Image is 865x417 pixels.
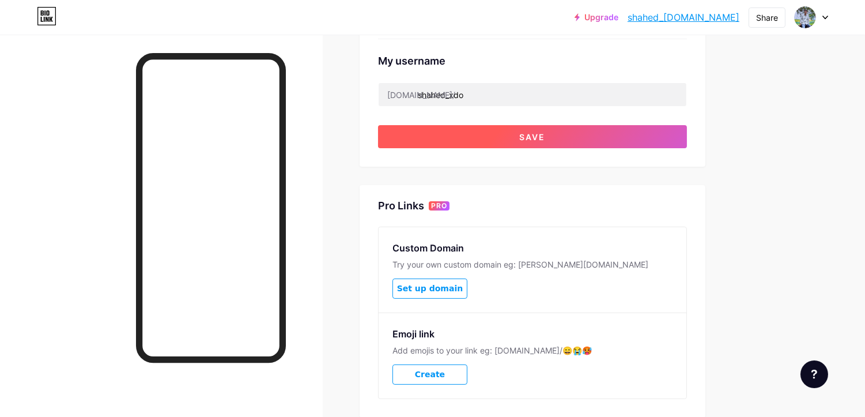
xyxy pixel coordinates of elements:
[397,284,463,294] span: Set up domain
[379,83,686,106] input: username
[392,241,673,255] div: Custom Domain
[392,260,673,269] div: Try your own custom domain eg: [PERSON_NAME][DOMAIN_NAME]
[392,279,467,299] button: Set up domain
[756,12,778,24] div: Share
[378,125,687,148] button: Save
[392,345,673,355] div: Add emojis to your link eg: [DOMAIN_NAME]/😄😭🥵
[794,6,816,28] img: Shaheduzzaman Shahed
[628,10,739,24] a: shahed_[DOMAIN_NAME]
[378,199,424,213] div: Pro Links
[415,370,445,380] span: Create
[392,327,673,341] div: Emoji link
[520,132,546,142] span: Save
[431,201,447,211] span: PRO
[392,365,467,385] button: Create
[575,13,618,22] a: Upgrade
[387,89,455,101] div: [DOMAIN_NAME]/
[378,53,687,69] div: My username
